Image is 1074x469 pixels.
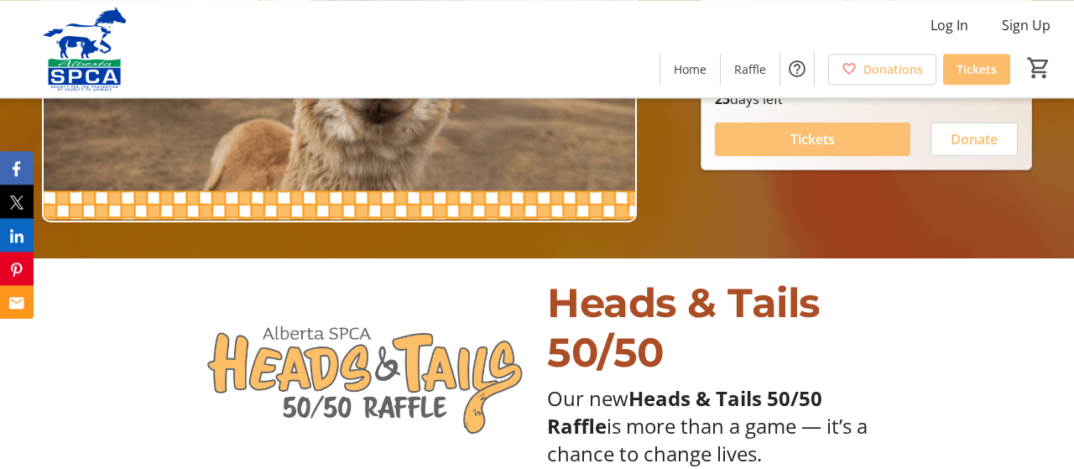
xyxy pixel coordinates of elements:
[1024,53,1054,83] button: Cart
[547,384,822,440] strong: Heads & Tails 50/50 Raffle
[547,279,820,377] span: Heads & Tails 50/50
[10,7,159,91] img: Alberta SPCA's Logo
[721,54,779,85] a: Raffle
[863,60,923,78] span: Donations
[734,60,766,78] span: Raffle
[917,12,982,39] button: Log In
[189,279,527,469] img: undefined
[943,54,1010,85] a: Tickets
[660,54,720,85] a: Home
[951,129,998,149] span: Donate
[674,60,706,78] span: Home
[780,52,814,86] button: Help
[828,54,936,85] a: Donations
[931,15,968,35] span: Log In
[957,60,997,78] span: Tickets
[790,129,835,149] span: Tickets
[715,89,1018,109] p: days left
[715,122,910,156] button: Tickets
[547,412,868,467] span: is more than a game — it’s a chance to change lives.
[715,90,730,108] span: 25
[547,384,628,412] span: Our new
[1002,15,1051,35] span: Sign Up
[988,12,1064,39] button: Sign Up
[931,122,1018,156] button: Donate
